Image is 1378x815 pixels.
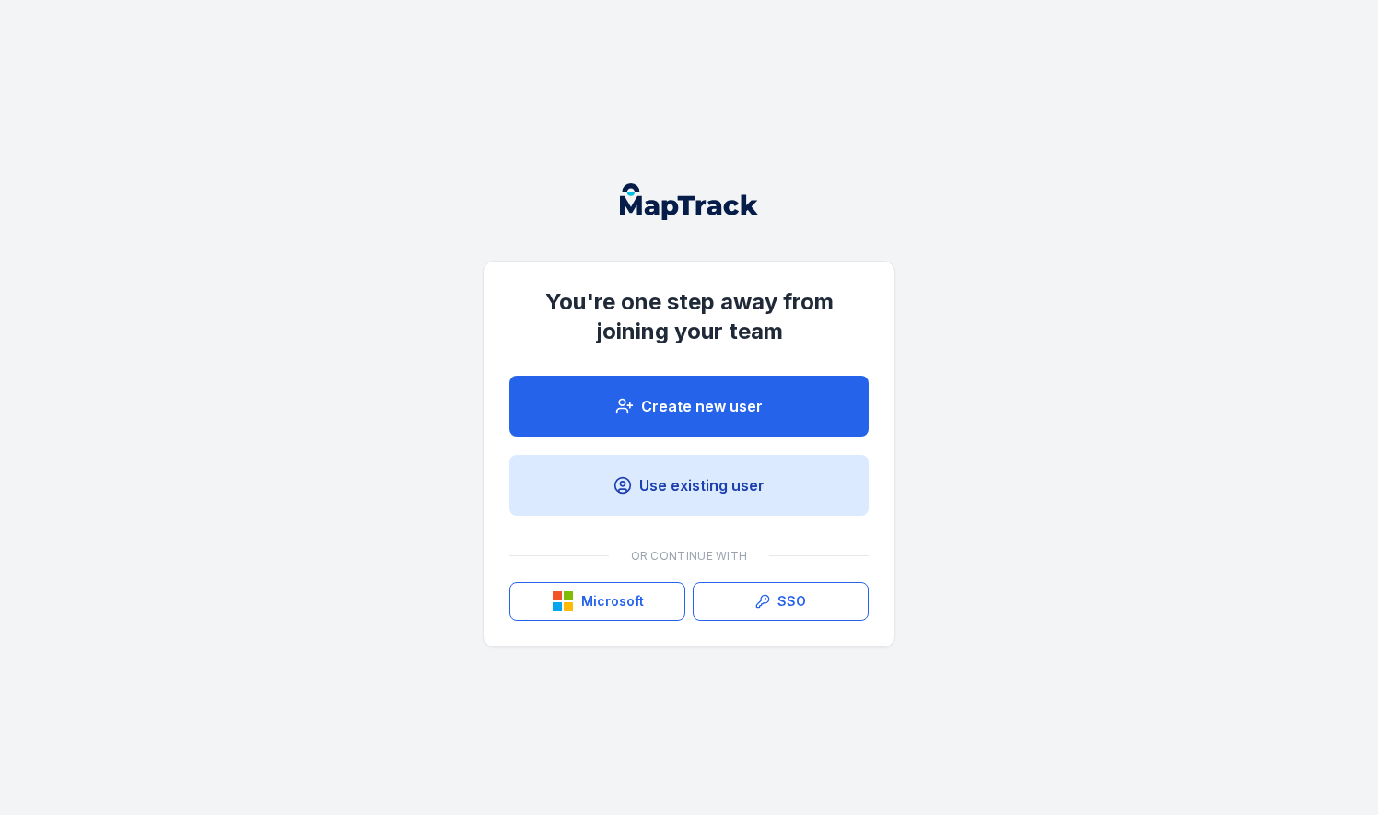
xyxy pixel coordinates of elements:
a: SSO [693,582,869,621]
div: Or continue with [509,538,869,575]
nav: Global [590,183,788,220]
h1: You're one step away from joining your team [509,287,869,346]
a: Create new user [509,376,869,437]
a: Use existing user [509,455,869,516]
button: Microsoft [509,582,685,621]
